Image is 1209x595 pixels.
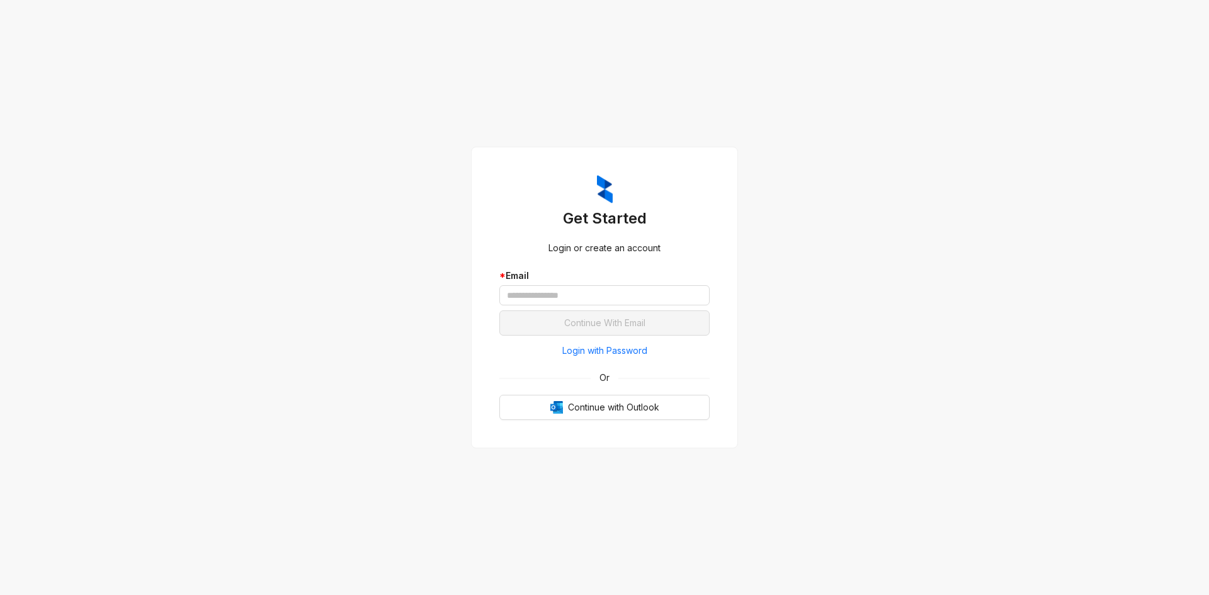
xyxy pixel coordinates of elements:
img: Outlook [550,401,563,414]
span: Login with Password [562,344,647,358]
div: Login or create an account [499,241,710,255]
button: Continue With Email [499,310,710,336]
img: ZumaIcon [597,175,613,204]
span: Or [591,371,618,385]
button: Login with Password [499,341,710,361]
button: OutlookContinue with Outlook [499,395,710,420]
span: Continue with Outlook [568,400,659,414]
h3: Get Started [499,208,710,229]
div: Email [499,269,710,283]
